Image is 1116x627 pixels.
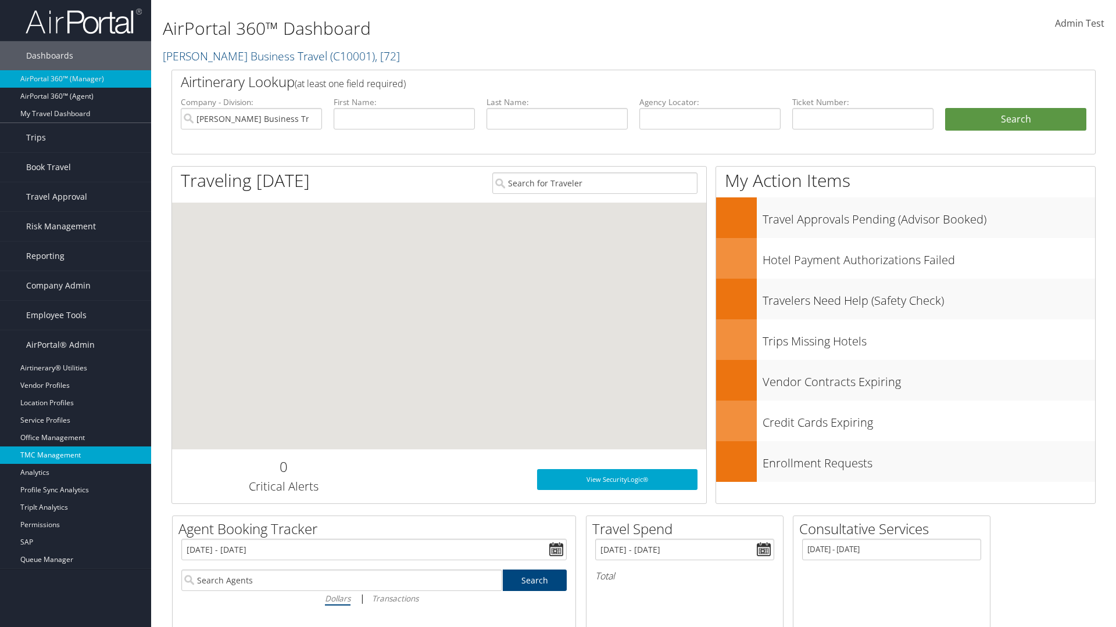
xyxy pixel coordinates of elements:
[763,327,1095,349] h3: Trips Missing Hotels
[26,182,87,211] span: Travel Approval
[716,360,1095,401] a: Vendor Contracts Expiring
[26,8,142,35] img: airportal-logo.png
[181,591,567,606] div: |
[716,319,1095,360] a: Trips Missing Hotels
[763,368,1095,390] h3: Vendor Contracts Expiring
[763,287,1095,309] h3: Travelers Need Help (Safety Check)
[26,212,96,241] span: Risk Management
[716,238,1095,279] a: Hotel Payment Authorizations Failed
[334,96,475,108] label: First Name:
[716,168,1095,193] h1: My Action Items
[763,246,1095,268] h3: Hotel Payment Authorizations Failed
[181,478,386,495] h3: Critical Alerts
[763,449,1095,471] h3: Enrollment Requests
[372,593,419,604] i: Transactions
[716,441,1095,482] a: Enrollment Requests
[26,330,95,359] span: AirPortal® Admin
[792,96,933,108] label: Ticket Number:
[1055,17,1104,30] span: Admin Test
[181,168,310,193] h1: Traveling [DATE]
[639,96,781,108] label: Agency Locator:
[1055,6,1104,42] a: Admin Test
[295,77,406,90] span: (at least one field required)
[716,279,1095,319] a: Travelers Need Help (Safety Check)
[595,570,774,582] h6: Total
[592,519,783,539] h2: Travel Spend
[178,519,575,539] h2: Agent Booking Tracker
[181,570,502,591] input: Search Agents
[181,72,1010,92] h2: Airtinerary Lookup
[716,197,1095,238] a: Travel Approvals Pending (Advisor Booked)
[330,48,375,64] span: ( C10001 )
[537,469,697,490] a: View SecurityLogic®
[181,96,322,108] label: Company - Division:
[163,16,791,41] h1: AirPortal 360™ Dashboard
[26,242,65,271] span: Reporting
[26,153,71,182] span: Book Travel
[26,271,91,300] span: Company Admin
[487,96,628,108] label: Last Name:
[763,409,1095,431] h3: Credit Cards Expiring
[26,123,46,152] span: Trips
[799,519,990,539] h2: Consultative Services
[325,593,350,604] i: Dollars
[375,48,400,64] span: , [ 72 ]
[763,206,1095,228] h3: Travel Approvals Pending (Advisor Booked)
[26,301,87,330] span: Employee Tools
[503,570,567,591] a: Search
[26,41,73,70] span: Dashboards
[163,48,400,64] a: [PERSON_NAME] Business Travel
[945,108,1086,131] button: Search
[181,457,386,477] h2: 0
[492,172,697,194] input: Search for Traveler
[716,401,1095,441] a: Credit Cards Expiring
